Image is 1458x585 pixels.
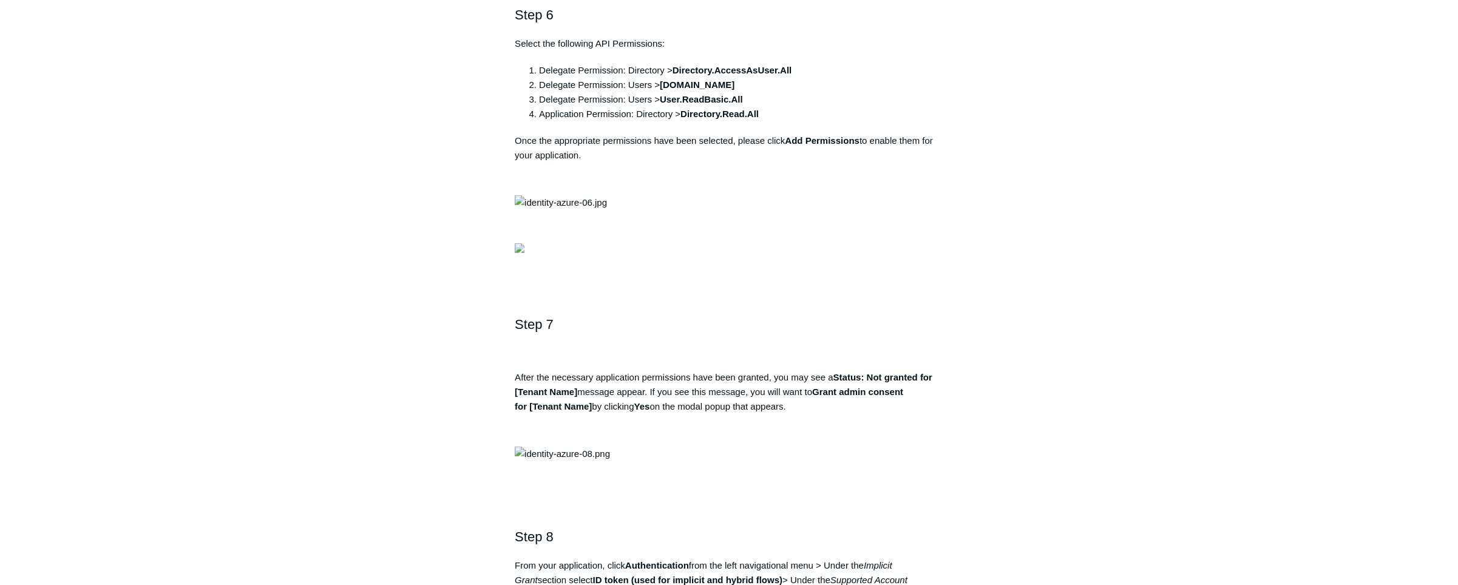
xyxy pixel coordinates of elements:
[515,560,892,585] em: Implicit Grant
[515,36,943,51] p: Select the following API Permissions:
[515,243,524,253] img: 39545716397459
[539,78,943,92] li: Delegate Permission: Users >
[515,447,610,461] img: identity-azure-08.png
[680,109,759,119] strong: Directory.Read.All
[515,370,943,414] p: After the necessary application permissions have been granted, you may see a message appear. If y...
[660,79,734,90] strong: [DOMAIN_NAME]
[634,401,650,411] strong: Yes
[673,65,792,75] strong: Directory.AccessAsUser.All
[539,92,943,107] li: Delegate Permission: Users >
[785,135,860,146] strong: Add Permissions
[515,195,607,210] img: identity-azure-06.jpg
[625,560,689,570] strong: Authentication
[515,134,943,163] p: Once the appropriate permissions have been selected, please click to enable them for your applica...
[515,372,932,397] strong: Status: Not granted for [Tenant Name]
[515,526,943,547] h2: Step 8
[515,314,943,335] h2: Step 7
[515,4,943,25] h2: Step 6
[539,107,943,121] li: Application Permission: Directory >
[515,387,903,411] strong: Grant admin consent for [Tenant Name]
[660,94,743,104] strong: User.ReadBasic.All
[593,575,783,585] strong: ID token (used for implicit and hybrid flows)
[539,63,943,78] li: Delegate Permission: Directory >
